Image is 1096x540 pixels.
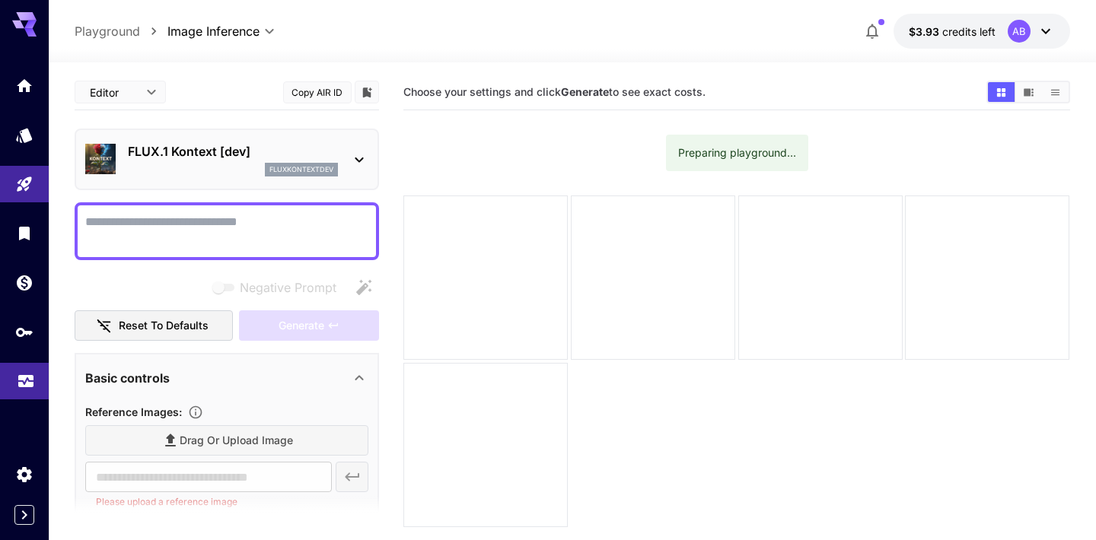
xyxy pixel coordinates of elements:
[239,310,379,341] div: Please upload a reference image
[182,405,209,420] button: Upload a reference image to guide the result. This is needed for Image-to-Image or Inpainting. Su...
[986,81,1070,103] div: Show images in grid viewShow images in video viewShow images in list view
[240,278,336,297] span: Negative Prompt
[75,22,140,40] a: Playground
[269,164,333,175] p: fluxkontextdev
[988,82,1015,102] button: Show images in grid view
[14,505,34,525] button: Expand sidebar
[403,85,706,98] span: Choose your settings and click to see exact costs.
[942,25,996,38] span: credits left
[167,22,260,40] span: Image Inference
[909,24,996,40] div: $3.93125
[128,142,338,160] p: FLUX.1 Kontext [dev]
[75,22,167,40] nav: breadcrumb
[75,310,233,341] button: Reset to defaults
[85,136,368,183] div: FLUX.1 Kontext [dev]fluxkontextdev
[15,465,33,484] div: Settings
[15,322,33,341] div: API Keys
[15,175,33,194] div: Playground
[17,367,35,386] div: Usage
[90,84,137,100] span: Editor
[283,81,352,103] button: Copy AIR ID
[15,224,33,243] div: Library
[85,405,182,418] span: Reference Images :
[209,278,349,297] span: Negative prompts are not compatible with the selected model.
[360,83,374,101] button: Add to library
[1015,82,1042,102] button: Show images in video view
[15,273,33,292] div: Wallet
[15,76,33,95] div: Home
[96,494,320,510] p: Please upload a reference image
[909,25,942,38] span: $3.93
[85,369,170,387] p: Basic controls
[1042,82,1069,102] button: Show images in list view
[15,125,33,145] div: Models
[85,360,368,396] div: Basic controls
[1008,20,1031,43] div: AB
[561,85,609,98] b: Generate
[678,139,796,167] div: Preparing playground...
[894,14,1070,49] button: $3.93125AB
